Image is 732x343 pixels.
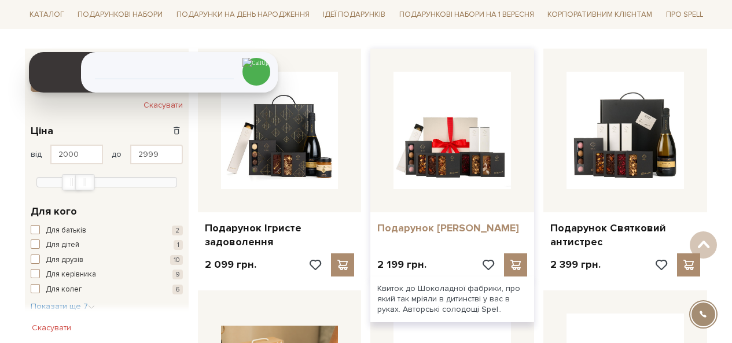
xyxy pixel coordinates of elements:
span: 9 [172,270,183,279]
p: 2 099 грн. [205,258,256,271]
span: Показати ще 7 [31,301,95,311]
div: Квиток до Шоколадної фабрики, про який так мріяли в дитинстві у вас в руках. Авторські солодощі S... [370,276,534,322]
button: Для друзів 10 [31,255,183,266]
span: Подарункові набори [73,6,167,24]
span: від [31,149,42,160]
span: 6 [172,285,183,294]
button: Скасувати [25,319,78,337]
div: Max [75,174,95,190]
span: Про Spell [661,6,708,24]
span: 2 [172,226,183,235]
span: Для колег [46,284,82,296]
input: Ціна [130,145,183,164]
p: 2 399 грн. [550,258,601,271]
a: Подарунок Ігристе задоволення [205,222,355,249]
a: Подарунок Святковий антистрес [550,222,700,249]
span: Для кого [31,204,77,219]
input: Ціна [50,145,103,164]
a: Подарункові набори на 1 Вересня [395,5,539,24]
button: Для дітей 1 [31,239,183,251]
button: Для батьків 2 [31,225,183,237]
span: до [112,149,122,160]
span: Ідеї подарунків [318,6,390,24]
div: Ви вибрали: [25,49,189,68]
span: Для керівника [46,269,96,281]
span: Для друзів [46,255,83,266]
button: Для керівника 9 [31,269,183,281]
button: Для колег 6 [31,284,183,296]
span: Ціна [31,123,53,139]
p: 2 199 грн. [377,258,426,271]
span: Для батьків [46,225,86,237]
button: Скасувати [144,96,183,115]
a: Подарунок [PERSON_NAME] [377,222,527,235]
span: Каталог [25,6,69,24]
button: Показати ще 7 [31,301,95,312]
span: 1 [174,240,183,250]
span: 10 [170,255,183,265]
span: Подарунки на День народження [172,6,314,24]
a: Корпоративним клієнтам [543,5,657,24]
span: Для дітей [46,239,79,251]
div: Min [62,174,82,190]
